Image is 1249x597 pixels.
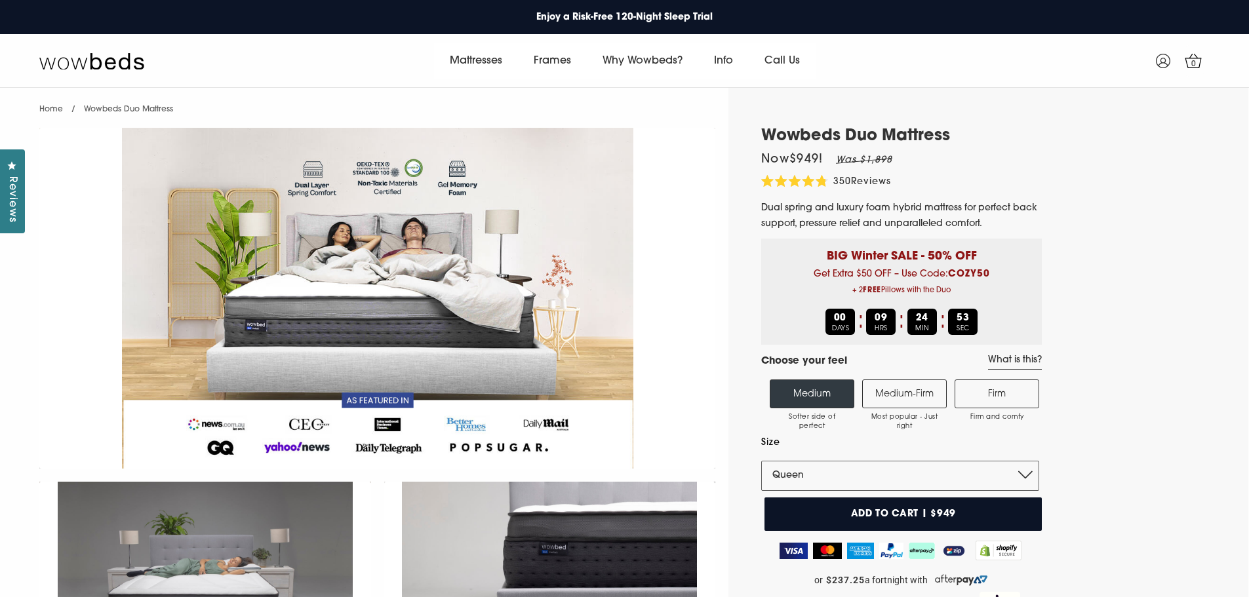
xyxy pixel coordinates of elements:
a: 0 [1177,45,1210,77]
span: Most popular - Just right [869,413,940,431]
h1: Wowbeds Duo Mattress [761,127,1042,146]
b: FREE [863,287,881,294]
h4: Choose your feel [761,355,847,370]
img: MasterCard Logo [813,543,843,559]
a: or $237.25 a fortnight with [761,570,1042,590]
span: 350 [833,177,851,187]
label: Medium-Firm [862,379,947,408]
b: 53 [957,313,970,323]
b: 24 [916,313,929,323]
img: ZipPay Logo [940,543,968,559]
span: + 2 Pillows with the Duo [771,282,1032,299]
img: PayPal Logo [879,543,904,559]
span: / [71,106,75,113]
a: Mattresses [434,43,518,79]
label: Firm [955,379,1039,408]
span: Get Extra $50 OFF – Use Code: [771,269,1032,299]
label: Medium [770,379,854,408]
span: 0 [1187,58,1200,71]
strong: $237.25 [826,575,865,586]
div: SEC [948,309,978,335]
div: HRS [866,309,896,335]
div: DAYS [825,309,855,335]
p: BIG Winter SALE - 50% OFF [771,239,1032,265]
nav: breadcrumbs [39,88,173,121]
label: Size [761,434,1039,451]
img: AfterPay Logo [909,543,935,559]
img: American Express Logo [847,543,874,559]
span: Now $949 ! [761,154,823,166]
a: Call Us [749,43,816,79]
span: Wowbeds Duo Mattress [84,106,173,113]
img: Shopify secure badge [976,541,1021,560]
b: 09 [875,313,888,323]
a: Frames [518,43,587,79]
div: 350Reviews [761,175,891,190]
span: Softer side of perfect [777,413,847,431]
img: Visa Logo [780,543,808,559]
a: Why Wowbeds? [587,43,698,79]
span: Dual spring and luxury foam hybrid mattress for perfect back support, pressure relief and unparal... [761,203,1037,229]
span: a fortnight with [865,575,928,586]
a: Info [698,43,749,79]
span: Reviews [851,177,891,187]
a: Home [39,106,63,113]
a: What is this? [988,355,1042,370]
div: MIN [907,309,937,335]
b: 00 [834,313,847,323]
span: Firm and comfy [962,413,1032,422]
em: Was $1,898 [836,155,892,165]
span: Reviews [3,176,20,223]
button: Add to cart | $949 [764,497,1042,531]
a: Enjoy a Risk-Free 120-Night Sleep Trial [530,4,719,31]
b: COZY50 [948,269,990,279]
img: Wow Beds Logo [39,52,144,70]
span: or [814,575,823,586]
